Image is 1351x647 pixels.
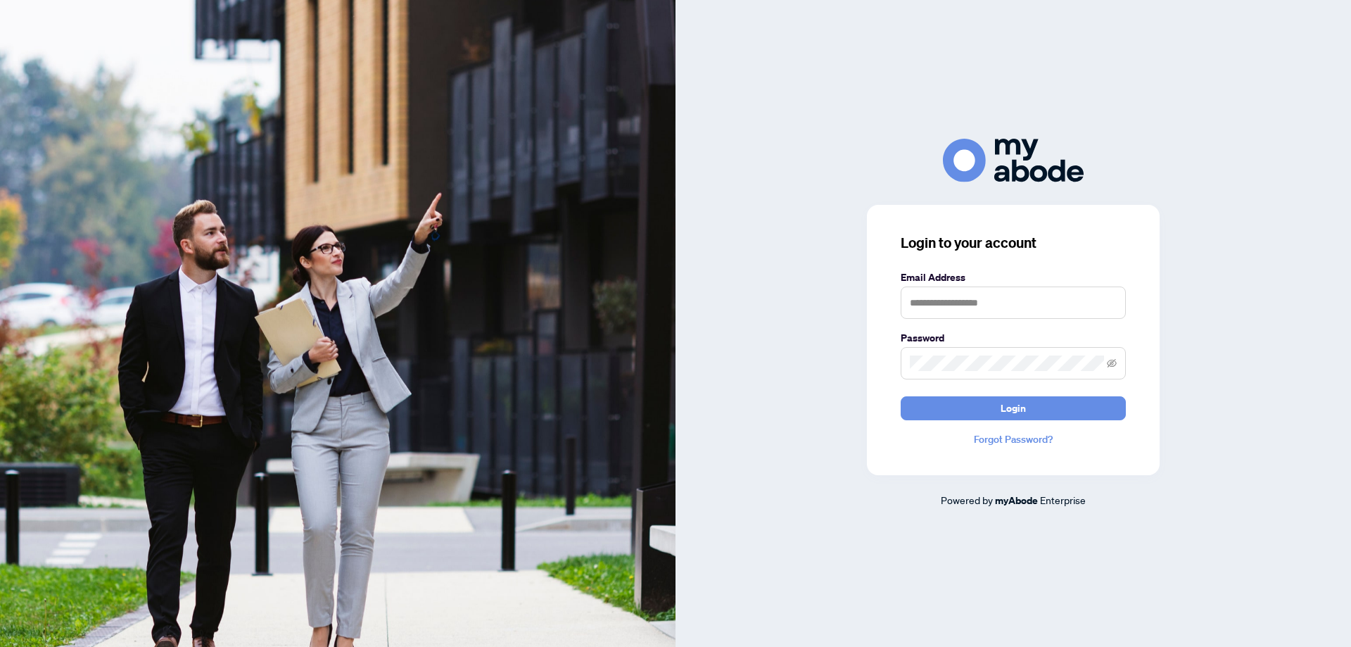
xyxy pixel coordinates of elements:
[901,330,1126,346] label: Password
[943,139,1084,182] img: ma-logo
[901,233,1126,253] h3: Login to your account
[1001,397,1026,420] span: Login
[1107,358,1117,368] span: eye-invisible
[901,396,1126,420] button: Login
[901,432,1126,447] a: Forgot Password?
[941,494,993,506] span: Powered by
[901,270,1126,285] label: Email Address
[995,493,1038,508] a: myAbode
[1040,494,1086,506] span: Enterprise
